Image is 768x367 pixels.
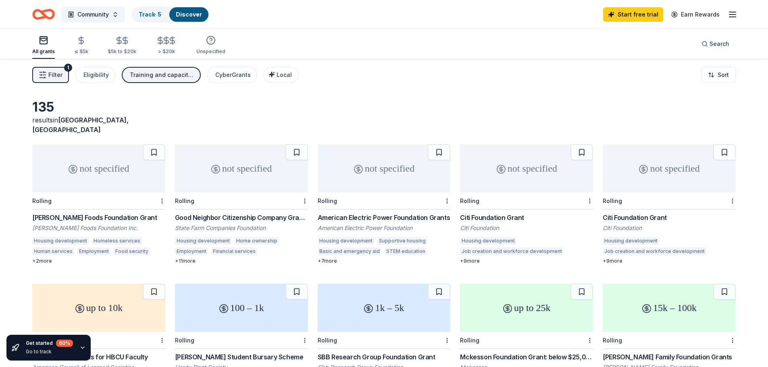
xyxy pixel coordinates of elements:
div: State Farm Companies Foundation [175,224,308,232]
div: Rolling [175,197,194,204]
div: Mckesson Foundation Grant: below $25,000 [460,352,593,362]
div: not specified [318,144,451,193]
button: $5k to $20k [108,33,136,59]
div: Rolling [460,337,479,344]
div: American Electric Power Foundation Grants [318,213,451,222]
div: Housing development [603,237,659,245]
div: Citi Foundation [603,224,736,232]
span: Search [710,39,729,49]
button: Local [264,67,298,83]
div: American Electric Power Foundation [318,224,451,232]
div: not specified [460,144,593,193]
div: + 9 more [603,258,736,264]
div: Rolling [318,197,337,204]
div: Housing development [318,237,374,245]
div: [PERSON_NAME] Foods Foundation Inc. [32,224,165,232]
div: + 9 more [460,258,593,264]
div: All grants [32,48,55,55]
button: > $20k [156,33,177,59]
div: Citi Foundation Grant [603,213,736,222]
a: Discover [176,11,202,18]
div: Employment [77,247,110,255]
div: [PERSON_NAME] Foods Foundation Grant [32,213,165,222]
button: Filter1 [32,67,69,83]
div: CyberGrants [215,70,251,80]
button: ≤ $5k [74,33,88,59]
div: Job creation and workforce development [460,247,564,255]
a: Track· 5 [139,11,161,18]
div: Home ownership [235,237,279,245]
a: not specifiedRolling[PERSON_NAME] Foods Foundation Grant[PERSON_NAME] Foods Foundation Inc.Housin... [32,144,165,264]
button: Training and capacity building [122,67,201,83]
div: Homeless services [92,237,142,245]
a: Earn Rewards [666,7,724,22]
span: Sort [718,70,729,80]
div: STEM education [385,247,427,255]
div: Eligibility [83,70,109,80]
button: Community [61,6,125,23]
div: Food security [114,247,150,255]
a: not specifiedRollingAmerican Electric Power Foundation GrantsAmerican Electric Power FoundationHo... [318,144,451,264]
div: 15k – 100k [603,284,736,332]
div: Job creation and workforce development [603,247,706,255]
button: All grants [32,32,55,59]
div: > $20k [156,48,177,55]
div: Housing development [460,237,516,245]
div: ≤ $5k [74,48,88,55]
div: 1 [64,64,72,72]
div: not specified [175,144,308,193]
div: Get started [26,340,73,347]
div: Rolling [32,197,52,204]
div: + 7 more [318,258,451,264]
div: Employment [175,247,208,255]
a: not specifiedRollingCiti Foundation GrantCiti FoundationHousing developmentJob creation and workf... [603,144,736,264]
div: results [32,115,165,135]
div: Citi Foundation [460,224,593,232]
div: [PERSON_NAME] Student Bursary Scheme [175,352,308,362]
div: Basic and emergency aid [318,247,381,255]
div: Housing development [175,237,231,245]
div: + 11 more [175,258,308,264]
a: not specifiedRollingCiti Foundation GrantCiti FoundationHousing developmentJob creation and workf... [460,144,593,264]
div: Financial services [211,247,257,255]
div: Good Neighbor Citizenship Company Grants [175,213,308,222]
button: CyberGrants [207,67,257,83]
span: Community [77,10,109,19]
span: in [32,116,129,134]
button: Track· 5Discover [131,6,209,23]
div: 100 – 1k [175,284,308,332]
div: Rolling [318,337,337,344]
div: Unspecified [196,48,225,55]
button: Unspecified [196,32,225,59]
div: 1k – 5k [318,284,451,332]
div: Rolling [603,337,622,344]
div: Rolling [175,337,194,344]
button: Sort [701,67,736,83]
button: Eligibility [75,67,115,83]
div: + 2 more [32,258,165,264]
span: Local [277,71,292,78]
div: Rolling [460,197,479,204]
div: not specified [32,144,165,193]
div: Training and capacity building [130,70,194,80]
div: [PERSON_NAME] Family Foundation Grants [603,352,736,362]
div: Human services [32,247,74,255]
a: Start free trial [603,7,663,22]
div: not specified [603,144,736,193]
div: Supportive housing [377,237,427,245]
div: Go to track [26,348,73,355]
a: not specifiedRollingGood Neighbor Citizenship Company GrantsState Farm Companies FoundationHousin... [175,144,308,264]
div: SBB Research Group Foundation Grant [318,352,451,362]
button: Search [695,36,736,52]
div: Housing development [32,237,89,245]
span: [GEOGRAPHIC_DATA], [GEOGRAPHIC_DATA] [32,116,129,134]
div: up to 10k [32,284,165,332]
div: Rolling [603,197,622,204]
div: 60 % [56,340,73,347]
a: Home [32,5,55,24]
div: 135 [32,99,165,115]
div: up to 25k [460,284,593,332]
span: Filter [48,70,62,80]
div: $5k to $20k [108,48,136,55]
div: Citi Foundation Grant [460,213,593,222]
